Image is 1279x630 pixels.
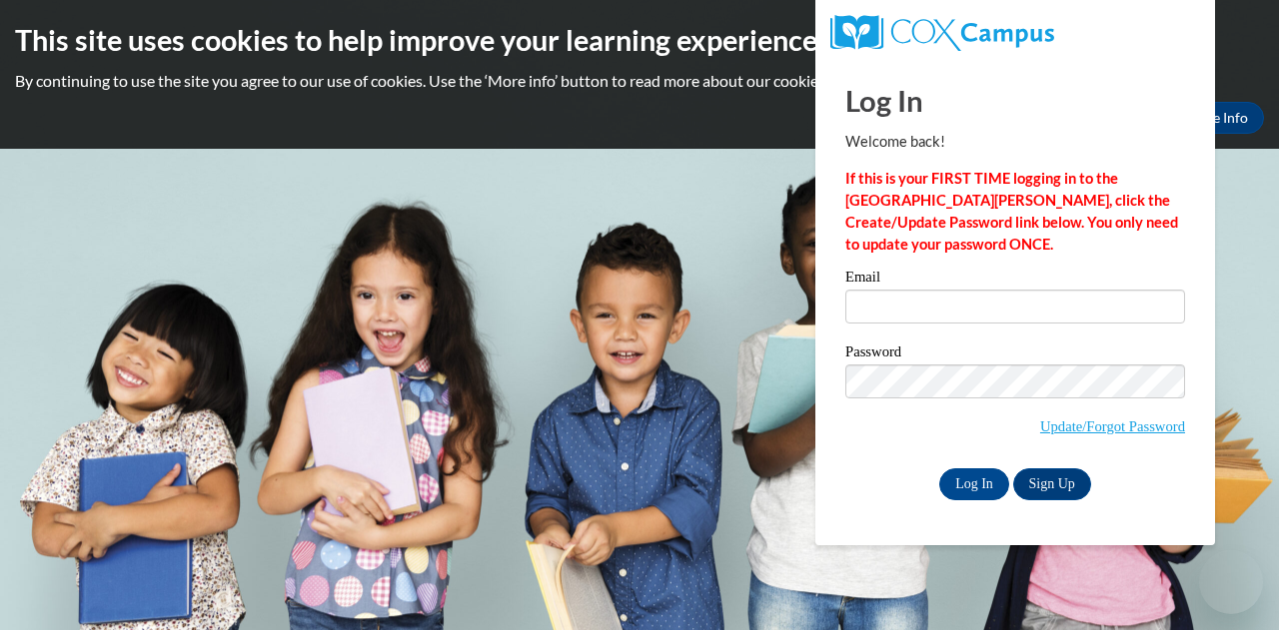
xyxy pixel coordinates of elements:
p: By continuing to use the site you agree to our use of cookies. Use the ‘More info’ button to read... [15,70,1264,92]
iframe: Button to launch messaging window [1199,550,1263,614]
img: COX Campus [830,15,1054,51]
strong: If this is your FIRST TIME logging in to the [GEOGRAPHIC_DATA][PERSON_NAME], click the Create/Upd... [845,170,1178,253]
label: Email [845,270,1185,290]
h2: This site uses cookies to help improve your learning experience. [15,20,1264,60]
input: Log In [939,468,1009,500]
p: Welcome back! [845,131,1185,153]
a: More Info [1170,102,1264,134]
label: Password [845,344,1185,364]
a: Update/Forgot Password [1040,418,1185,434]
h1: Log In [845,80,1185,121]
a: Sign Up [1013,468,1091,500]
